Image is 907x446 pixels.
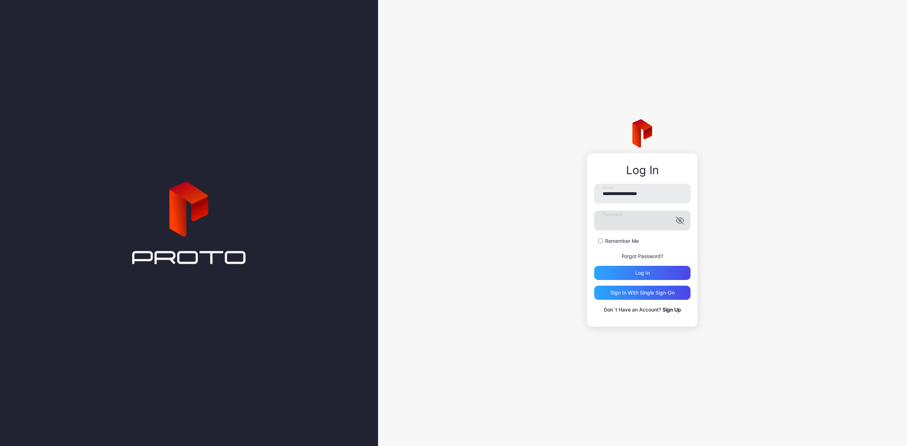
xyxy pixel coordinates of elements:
label: Remember Me [605,238,639,245]
a: Sign Up [663,307,681,313]
p: Don`t Have an Account? [594,305,691,314]
button: Password [676,216,684,225]
div: Log In [594,164,691,177]
input: Password [594,211,691,230]
a: Forgot Password? [622,253,663,259]
div: Sign in With Single Sign-On [610,290,675,296]
input: Email [594,184,691,204]
button: Log in [594,266,691,280]
button: Sign in With Single Sign-On [594,286,691,300]
div: Log in [635,270,650,276]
